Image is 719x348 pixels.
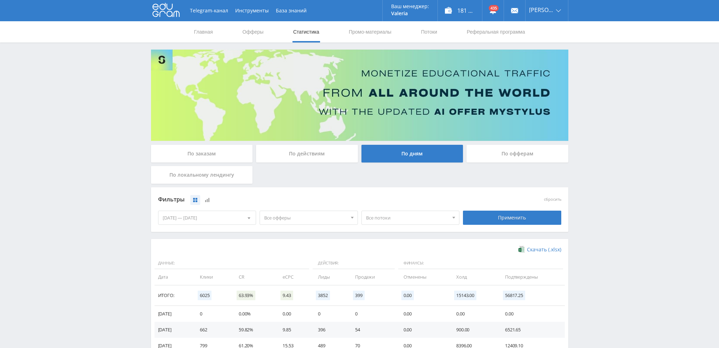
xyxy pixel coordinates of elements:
[398,257,563,269] span: Финансы:
[193,306,232,322] td: 0
[232,322,276,338] td: 59.82%
[544,197,561,202] button: сбросить
[361,145,463,162] div: По дням
[449,269,498,285] td: Холд
[449,322,498,338] td: 900.00
[348,322,396,338] td: 54
[193,21,214,42] a: Главная
[232,306,276,322] td: 0.00%
[391,4,429,9] p: Ваш менеджер:
[366,211,449,224] span: Все потоки
[311,322,348,338] td: 396
[198,291,211,300] span: 6025
[498,322,564,338] td: 6521.65
[466,21,526,42] a: Реферальная программа
[518,246,524,253] img: xlsx
[391,11,429,16] p: Valeria
[242,21,265,42] a: Офферы
[466,145,568,162] div: По офферам
[316,291,330,300] span: 3852
[353,291,365,300] span: 399
[264,211,347,224] span: Все офферы
[158,194,460,205] div: Фильтры
[276,322,311,338] td: 9.85
[292,21,320,42] a: Статистика
[348,269,396,285] td: Продажи
[155,306,193,322] td: [DATE]
[529,7,554,13] span: [PERSON_NAME]
[311,269,348,285] td: Лиды
[313,257,394,269] span: Действия:
[232,269,276,285] td: CR
[396,306,449,322] td: 0.00
[401,291,414,300] span: 0.00
[348,21,392,42] a: Промо-материалы
[151,50,568,141] img: Banner
[276,269,311,285] td: eCPC
[463,211,561,225] div: Применить
[155,269,193,285] td: Дата
[454,291,476,300] span: 15143.00
[311,306,348,322] td: 0
[193,269,232,285] td: Клики
[503,291,525,300] span: 56817.25
[420,21,438,42] a: Потоки
[396,269,449,285] td: Отменены
[348,306,396,322] td: 0
[158,211,256,224] div: [DATE] — [DATE]
[151,166,253,184] div: По локальному лендингу
[449,306,498,322] td: 0.00
[498,269,564,285] td: Подтверждены
[280,291,293,300] span: 9.43
[237,291,255,300] span: 63.93%
[155,285,193,306] td: Итого:
[155,322,193,338] td: [DATE]
[193,322,232,338] td: 662
[396,322,449,338] td: 0.00
[151,145,253,162] div: По заказам
[518,246,561,253] a: Скачать (.xlsx)
[276,306,311,322] td: 0.00
[155,257,309,269] span: Данные:
[498,306,564,322] td: 0.00
[527,247,561,252] span: Скачать (.xlsx)
[256,145,358,162] div: По действиям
